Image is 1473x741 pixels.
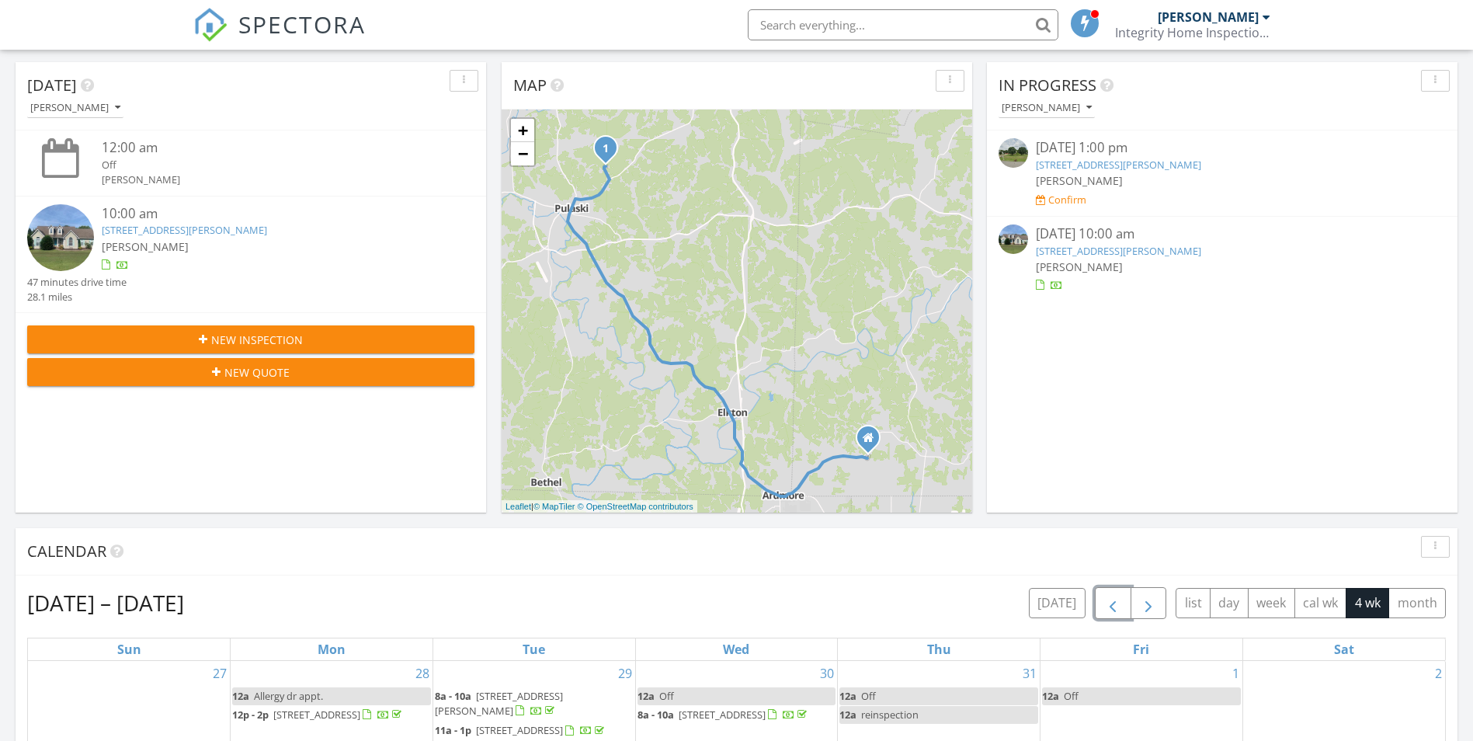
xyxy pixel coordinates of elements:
[102,138,437,158] div: 12:00 am
[435,722,634,740] a: 11a - 1p [STREET_ADDRESS]
[1115,25,1270,40] div: Integrity Home Inspection Services, LLC
[435,723,607,737] a: 11a - 1p [STREET_ADDRESS]
[1346,588,1389,618] button: 4 wk
[435,689,563,718] span: [STREET_ADDRESS][PERSON_NAME]
[861,708,919,722] span: reinspection
[861,689,876,703] span: Off
[1036,244,1201,258] a: [STREET_ADDRESS][PERSON_NAME]
[999,138,1446,207] a: [DATE] 1:00 pm [STREET_ADDRESS][PERSON_NAME] [PERSON_NAME] Confirm
[1095,587,1131,619] button: Previous
[1048,193,1086,206] div: Confirm
[476,723,563,737] span: [STREET_ADDRESS]
[637,689,655,703] span: 12a
[578,502,693,511] a: © OpenStreetMap contributors
[27,541,106,562] span: Calendar
[533,502,575,511] a: © MapTiler
[27,98,123,119] button: [PERSON_NAME]
[1036,259,1123,274] span: [PERSON_NAME]
[502,500,697,513] div: |
[999,98,1095,119] button: [PERSON_NAME]
[27,325,474,353] button: New Inspection
[999,138,1028,168] img: streetview
[1002,103,1092,113] div: [PERSON_NAME]
[1331,638,1357,660] a: Saturday
[27,75,77,96] span: [DATE]
[102,204,437,224] div: 10:00 am
[1042,689,1059,703] span: 12a
[720,638,752,660] a: Wednesday
[1064,689,1079,703] span: Off
[193,8,228,42] img: The Best Home Inspection Software - Spectora
[27,358,474,386] button: New Quote
[1158,9,1259,25] div: [PERSON_NAME]
[511,119,534,142] a: Zoom in
[519,638,548,660] a: Tuesday
[748,9,1058,40] input: Search everything...
[868,437,877,447] div: 293 Jones Rd., Taft TN 38488
[659,689,674,703] span: Off
[102,239,189,254] span: [PERSON_NAME]
[1130,638,1152,660] a: Friday
[27,204,94,271] img: image_processing202508288179f4vk.jpeg
[30,103,120,113] div: [PERSON_NAME]
[27,290,127,304] div: 28.1 miles
[238,8,366,40] span: SPECTORA
[924,638,954,660] a: Thursday
[679,708,766,722] span: [STREET_ADDRESS]
[193,21,366,54] a: SPECTORA
[603,144,609,155] i: 1
[435,689,563,718] a: 8a - 10a [STREET_ADDRESS][PERSON_NAME]
[102,158,437,172] div: Off
[27,587,184,618] h2: [DATE] – [DATE]
[27,275,127,290] div: 47 minutes drive time
[210,661,230,686] a: Go to July 27, 2025
[232,689,249,703] span: 12a
[1036,138,1409,158] div: [DATE] 1:00 pm
[839,708,856,722] span: 12a
[1036,158,1201,172] a: [STREET_ADDRESS][PERSON_NAME]
[1029,588,1086,618] button: [DATE]
[114,638,144,660] a: Sunday
[839,689,856,703] span: 12a
[232,708,405,722] a: 12p - 2p [STREET_ADDRESS]
[513,75,547,96] span: Map
[615,661,635,686] a: Go to July 29, 2025
[1036,224,1409,244] div: [DATE] 10:00 am
[637,708,674,722] span: 8a - 10a
[817,661,837,686] a: Go to July 30, 2025
[511,142,534,165] a: Zoom out
[637,706,836,725] a: 8a - 10a [STREET_ADDRESS]
[1432,661,1445,686] a: Go to August 2, 2025
[999,224,1028,254] img: image_processing202508288179f4vk.jpeg
[232,708,269,722] span: 12p - 2p
[254,689,323,703] span: Allergy dr appt.
[1248,588,1295,618] button: week
[412,661,433,686] a: Go to July 28, 2025
[435,689,471,703] span: 8a - 10a
[27,204,474,305] a: 10:00 am [STREET_ADDRESS][PERSON_NAME] [PERSON_NAME] 47 minutes drive time 28.1 miles
[435,723,471,737] span: 11a - 1p
[1036,173,1123,188] span: [PERSON_NAME]
[314,638,349,660] a: Monday
[1229,661,1242,686] a: Go to August 1, 2025
[505,502,531,511] a: Leaflet
[1210,588,1249,618] button: day
[1131,587,1167,619] button: Next
[1020,661,1040,686] a: Go to July 31, 2025
[637,708,810,722] a: 8a - 10a [STREET_ADDRESS]
[102,223,267,237] a: [STREET_ADDRESS][PERSON_NAME]
[224,364,290,381] span: New Quote
[1036,193,1086,207] a: Confirm
[435,687,634,721] a: 8a - 10a [STREET_ADDRESS][PERSON_NAME]
[1176,588,1211,618] button: list
[273,708,360,722] span: [STREET_ADDRESS]
[999,75,1096,96] span: In Progress
[211,332,303,348] span: New Inspection
[232,706,431,725] a: 12p - 2p [STREET_ADDRESS]
[999,224,1446,294] a: [DATE] 10:00 am [STREET_ADDRESS][PERSON_NAME] [PERSON_NAME]
[1294,588,1347,618] button: cal wk
[606,148,615,157] div: 101 Paula Pl Ct, Pulaski, TN 38478
[102,172,437,187] div: [PERSON_NAME]
[1388,588,1446,618] button: month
